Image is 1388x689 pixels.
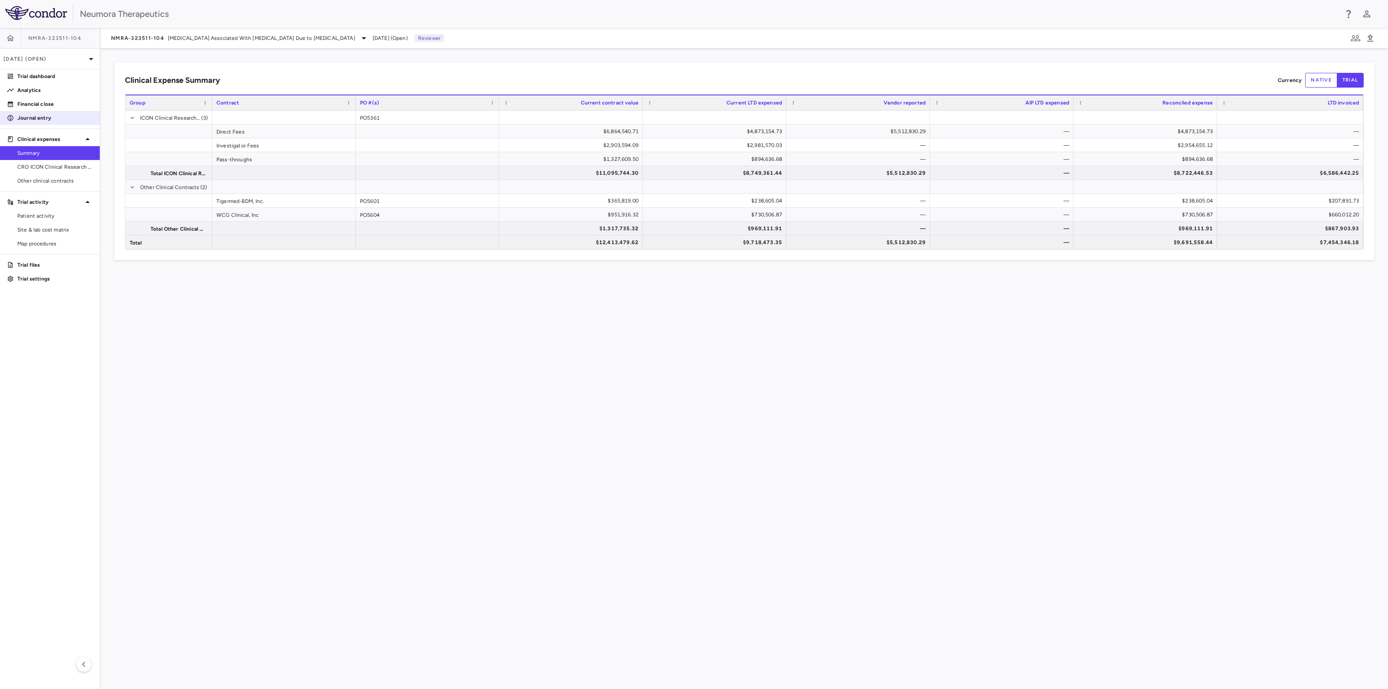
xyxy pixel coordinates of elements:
[28,35,82,42] span: NMRA-323511-104
[651,222,782,235] div: $969,111.91
[17,163,93,171] span: CRO ICON Clinical Research Limited
[356,111,499,124] div: PO5361
[216,100,239,106] span: Contract
[938,166,1069,180] div: —
[651,152,782,166] div: $894,636.68
[938,138,1069,152] div: —
[212,138,356,152] div: Investigator Fees
[151,167,207,180] span: Total ICON Clinical Research Limited
[356,208,499,221] div: PO5604
[17,261,93,269] p: Trial files
[938,235,1069,249] div: —
[140,111,200,125] span: ICON Clinical Research Limited
[507,194,638,208] div: $365,819.00
[1162,100,1213,106] span: Reconciled expense
[200,180,207,194] span: (2)
[17,177,93,185] span: Other clinical contracts
[17,100,93,108] p: Financial close
[507,124,638,138] div: $6,864,540.71
[17,198,82,206] p: Trial activity
[651,235,782,249] div: $9,718,473.35
[651,208,782,222] div: $730,506.87
[17,135,82,143] p: Clinical expenses
[581,100,638,106] span: Current contract value
[794,208,926,222] div: —
[1225,138,1359,152] div: —
[507,235,638,249] div: $12,413,479.62
[201,111,208,125] span: (3)
[125,75,220,86] h6: Clinical Expense Summary
[507,152,638,166] div: $1,327,609.50
[1225,124,1359,138] div: —
[212,152,356,166] div: Pass-throughs
[507,208,638,222] div: $951,916.32
[212,124,356,138] div: Direct Fees
[130,236,142,250] span: Total
[360,100,379,106] span: PO #(s)
[1225,208,1359,222] div: $660,012.20
[1081,208,1213,222] div: $730,506.87
[3,55,86,63] p: [DATE] (Open)
[651,194,782,208] div: $238,605.04
[1337,73,1364,88] button: trial
[1081,222,1213,235] div: $969,111.91
[938,152,1069,166] div: —
[17,212,93,220] span: Patient activity
[17,72,93,80] p: Trial dashboard
[212,194,356,207] div: Tigermed-BDM, Inc.
[17,240,93,248] span: Map procedures
[651,138,782,152] div: $2,981,570.03
[17,86,93,94] p: Analytics
[1305,73,1337,88] button: native
[168,34,355,42] span: [MEDICAL_DATA] Associated With [MEDICAL_DATA] Due to [MEDICAL_DATA]
[938,208,1069,222] div: —
[1081,138,1213,152] div: $2,954,655.12
[111,35,164,42] span: NMRA-323511-104
[356,194,499,207] div: PO5601
[17,226,93,234] span: Site & lab cost matrix
[794,222,926,235] div: —
[1081,152,1213,166] div: $894,636.68
[794,194,926,208] div: —
[1081,235,1213,249] div: $9,691,558.44
[794,152,926,166] div: —
[794,166,926,180] div: $5,512,830.29
[1278,76,1302,84] p: Currency
[151,222,207,236] span: Total Other Clinical Contracts
[507,222,638,235] div: $1,317,735.32
[938,124,1069,138] div: —
[651,124,782,138] div: $4,873,154.73
[1225,235,1359,249] div: $7,454,346.18
[884,100,926,106] span: Vendor reported
[938,222,1069,235] div: —
[17,275,93,283] p: Trial settings
[1225,194,1359,208] div: $207,891.73
[212,208,356,221] div: WCG Clinical, Inc
[1025,100,1069,106] span: AIP LTD expensed
[17,114,93,122] p: Journal entry
[130,100,145,106] span: Group
[727,100,782,106] span: Current LTD expensed
[140,180,200,194] span: Other Clinical Contracts
[938,194,1069,208] div: —
[1225,222,1359,235] div: $867,903.93
[17,149,93,157] span: Summary
[1081,124,1213,138] div: $4,873,154.73
[5,6,67,20] img: logo-full-BYUhSk78.svg
[1225,152,1359,166] div: —
[507,138,638,152] div: $2,903,594.09
[794,124,926,138] div: $5,512,830.29
[507,166,638,180] div: $11,095,744.30
[80,7,1338,20] div: Neumora Therapeutics
[1225,166,1359,180] div: $6,586,442.25
[1328,100,1359,106] span: LTD invoiced
[651,166,782,180] div: $8,749,361.44
[794,138,926,152] div: —
[1081,194,1213,208] div: $238,605.04
[794,235,926,249] div: $5,512,830.29
[1081,166,1213,180] div: $8,722,446.53
[415,34,444,42] p: Reviewer
[373,34,408,42] span: [DATE] (Open)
